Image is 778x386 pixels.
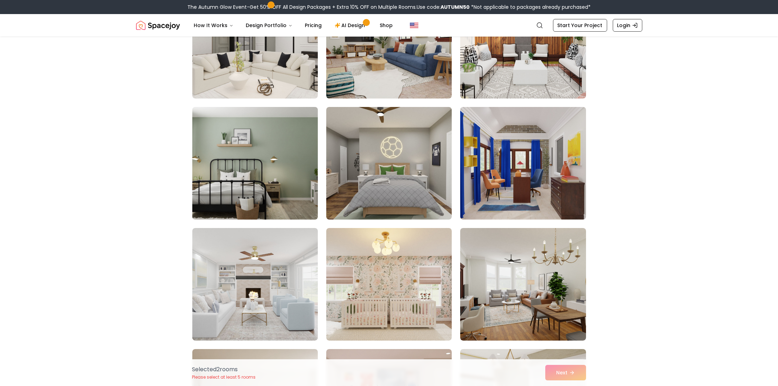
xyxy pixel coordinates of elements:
[192,365,256,374] p: Selected 2 room s
[460,228,586,341] img: Room room-15
[136,14,642,37] nav: Global
[188,18,399,32] nav: Main
[192,228,318,341] img: Room room-13
[417,4,470,11] span: Use code:
[187,4,591,11] div: The Autumn Glow Event-Get 50% OFF All Design Packages + Extra 10% OFF on Multiple Rooms.
[136,18,180,32] a: Spacejoy
[410,21,418,30] img: United States
[300,18,328,32] a: Pricing
[374,18,399,32] a: Shop
[329,18,373,32] a: AI Design
[326,228,452,341] img: Room room-14
[470,4,591,11] span: *Not applicable to packages already purchased*
[240,18,298,32] button: Design Portfolio
[326,107,452,220] img: Room room-11
[613,19,642,32] a: Login
[192,374,256,380] p: Please select at least 5 rooms
[441,4,470,11] b: AUTUMN50
[460,107,586,220] img: Room room-12
[553,19,607,32] a: Start Your Project
[189,104,321,222] img: Room room-10
[188,18,239,32] button: How It Works
[136,18,180,32] img: Spacejoy Logo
